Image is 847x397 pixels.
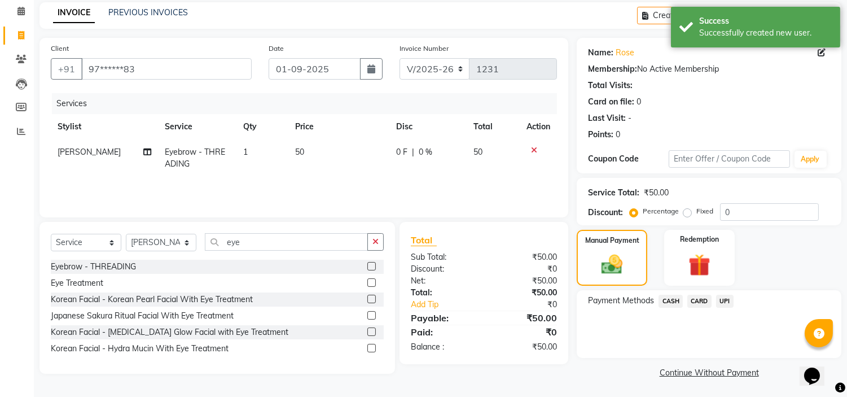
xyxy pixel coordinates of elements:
[269,43,284,54] label: Date
[687,295,712,308] span: CARD
[81,58,252,80] input: Search by Name/Mobile/Email/Code
[402,251,484,263] div: Sub Total:
[159,114,237,139] th: Service
[108,7,188,18] a: PREVIOUS INVOICES
[396,146,407,158] span: 0 F
[484,251,566,263] div: ₹50.00
[389,114,467,139] th: Disc
[588,129,613,141] div: Points:
[402,311,484,325] div: Payable:
[585,235,639,246] label: Manual Payment
[402,287,484,299] div: Total:
[643,206,679,216] label: Percentage
[595,252,629,277] img: _cash.svg
[288,114,389,139] th: Price
[699,27,832,39] div: Successfully created new user.
[699,15,832,27] div: Success
[236,114,288,139] th: Qty
[52,93,565,114] div: Services
[412,146,414,158] span: |
[51,277,103,289] div: Eye Treatment
[637,7,702,24] button: Create New
[520,114,557,139] th: Action
[243,147,248,157] span: 1
[51,294,253,306] div: Korean Facial - Korean Pearl Facial With Eye Treatment
[402,341,484,353] div: Balance :
[51,114,159,139] th: Stylist
[680,234,719,245] label: Redemption
[498,299,566,311] div: ₹0
[579,367,839,379] a: Continue Without Payment
[588,63,637,75] div: Membership:
[51,58,82,80] button: +91
[51,343,229,355] div: Korean Facial - Hydra Mucin With Eye Treatment
[616,47,634,59] a: Rose
[51,326,288,338] div: Korean Facial - [MEDICAL_DATA] Glow Facial with Eye Treatment
[588,63,830,75] div: No Active Membership
[588,153,669,165] div: Coupon Code
[51,310,234,322] div: Japanese Sakura Ritual Facial With Eye Treatment
[484,325,566,339] div: ₹0
[669,150,789,168] input: Enter Offer / Coupon Code
[800,352,836,386] iframe: chat widget
[588,96,634,108] div: Card on file:
[588,295,654,307] span: Payment Methods
[588,47,613,59] div: Name:
[58,147,121,157] span: [PERSON_NAME]
[402,275,484,287] div: Net:
[588,80,633,91] div: Total Visits:
[484,287,566,299] div: ₹50.00
[659,295,683,308] span: CASH
[51,261,136,273] div: Eyebrow - THREADING
[795,151,827,168] button: Apply
[588,207,623,219] div: Discount:
[484,311,566,325] div: ₹50.00
[716,295,734,308] span: UPI
[402,325,484,339] div: Paid:
[474,147,483,157] span: 50
[628,112,631,124] div: -
[588,187,639,199] div: Service Total:
[411,234,437,246] span: Total
[644,187,669,199] div: ₹50.00
[419,146,432,158] span: 0 %
[165,147,226,169] span: Eyebrow - THREADING
[402,299,498,311] a: Add Tip
[205,233,368,251] input: Search or Scan
[400,43,449,54] label: Invoice Number
[588,112,626,124] div: Last Visit:
[484,341,566,353] div: ₹50.00
[295,147,304,157] span: 50
[616,129,620,141] div: 0
[682,251,717,279] img: _gift.svg
[696,206,713,216] label: Fixed
[637,96,641,108] div: 0
[51,43,69,54] label: Client
[484,263,566,275] div: ₹0
[484,275,566,287] div: ₹50.00
[467,114,520,139] th: Total
[402,263,484,275] div: Discount:
[53,3,95,23] a: INVOICE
